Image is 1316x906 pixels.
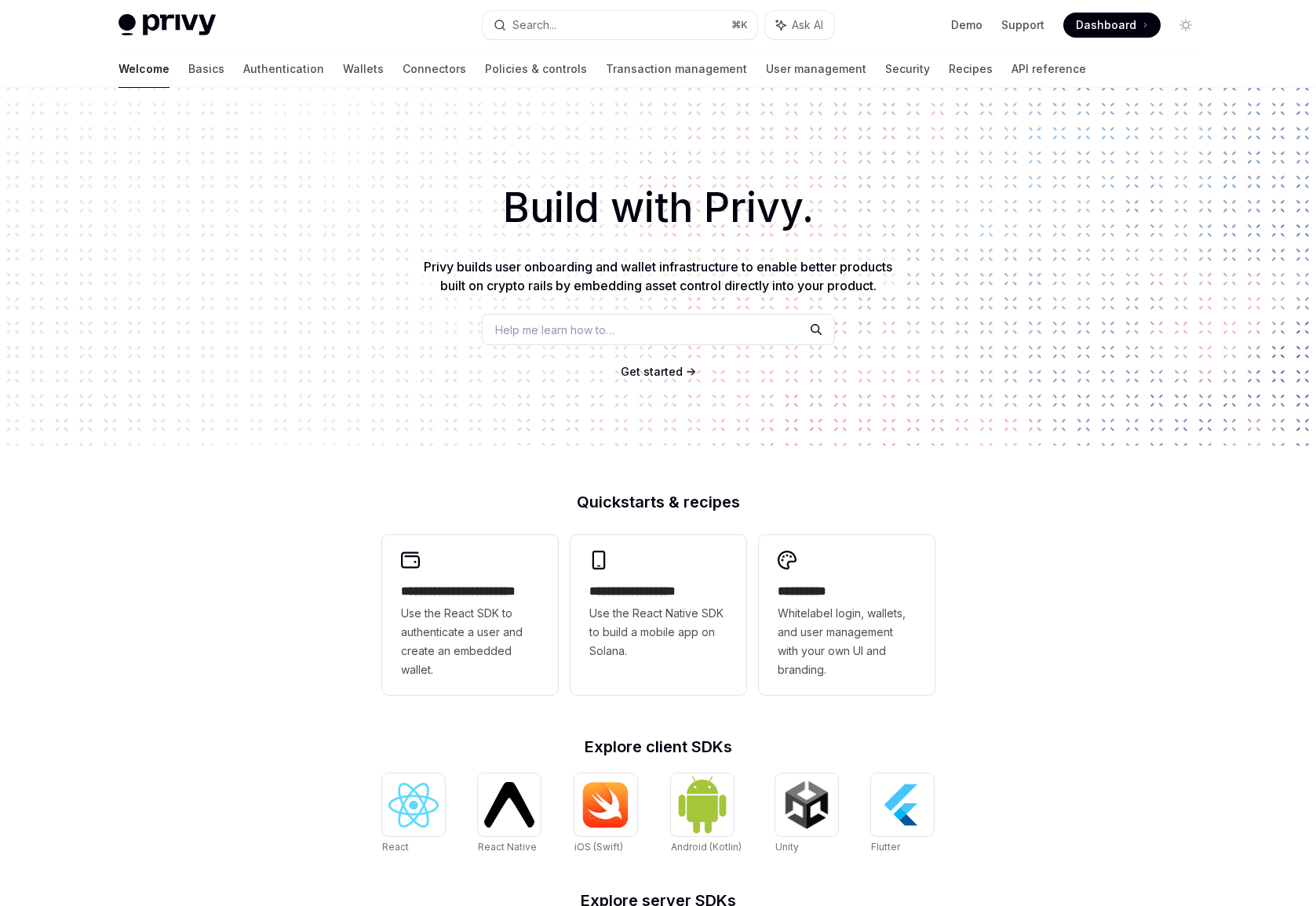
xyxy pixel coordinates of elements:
a: **** **** **** ***Use the React Native SDK to build a mobile app on Solana. [571,535,746,695]
div: Search... [512,16,556,35]
img: React [388,783,439,828]
span: Help me learn how to… [495,322,614,338]
button: Toggle dark mode [1173,13,1198,38]
span: Flutter [871,841,900,853]
a: ReactReact [382,773,445,855]
span: iOS (Swift) [574,841,623,853]
span: React [382,841,409,853]
span: Use the React SDK to authenticate a user and create an embedded wallet. [401,604,539,679]
button: Ask AI [765,11,834,39]
a: Support [1001,17,1044,33]
a: Authentication [243,50,324,88]
button: Search...⌘K [483,11,757,39]
a: UnityUnity [775,773,838,855]
span: Dashboard [1076,17,1136,33]
a: Basics [188,50,224,88]
a: Android (Kotlin)Android (Kotlin) [671,773,742,855]
img: iOS (Swift) [581,781,631,828]
a: **** *****Whitelabel login, wallets, and user management with your own UI and branding. [759,535,935,695]
span: Get started [621,365,683,378]
h2: Explore client SDKs [382,739,935,755]
h2: Quickstarts & recipes [382,494,935,510]
a: User management [766,50,866,88]
a: Wallets [343,50,384,88]
a: Get started [621,364,683,380]
img: Flutter [877,780,928,830]
span: Unity [775,841,799,853]
img: Unity [782,780,832,830]
a: Welcome [118,50,170,88]
h1: Build with Privy. [25,177,1291,238]
img: light logo [118,14,216,36]
a: Transaction management [606,50,747,88]
a: Security [885,50,930,88]
span: Whitelabel login, wallets, and user management with your own UI and branding. [778,604,916,679]
a: Demo [951,17,982,33]
a: React NativeReact Native [478,773,541,855]
a: FlutterFlutter [871,773,934,855]
span: Use the React Native SDK to build a mobile app on Solana. [589,604,727,660]
a: Dashboard [1063,13,1161,38]
a: Connectors [403,50,466,88]
a: Policies & controls [485,50,587,88]
span: Privy builds user onboarding and wallet infrastructure to enable better products built on crypto ... [424,259,892,293]
img: Android (Kotlin) [677,775,727,834]
a: API reference [1012,50,1086,88]
a: Recipes [949,50,993,88]
span: React Native [478,841,537,853]
span: Ask AI [792,17,823,33]
span: Android (Kotlin) [671,841,742,853]
img: React Native [484,782,534,827]
span: ⌘ K [731,19,748,31]
a: iOS (Swift)iOS (Swift) [574,773,637,855]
